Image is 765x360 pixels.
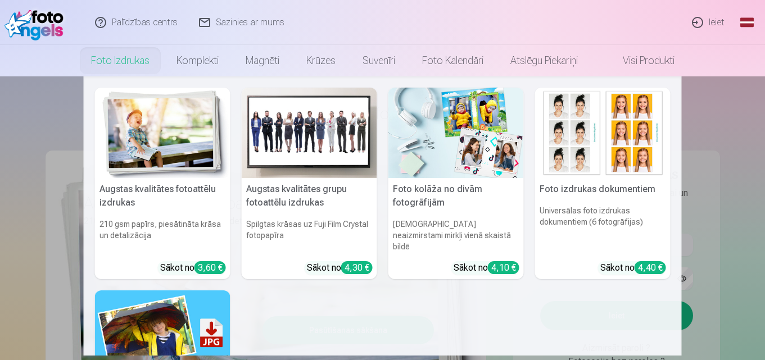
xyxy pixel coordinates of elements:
[163,45,232,76] a: Komplekti
[409,45,497,76] a: Foto kalendāri
[4,4,69,40] img: /fa1
[242,178,377,214] h5: Augstas kvalitātes grupu fotoattēlu izdrukas
[497,45,591,76] a: Atslēgu piekariņi
[454,261,519,275] div: Sākot no
[95,214,230,257] h6: 210 gsm papīrs, piesātināta krāsa un detalizācija
[388,178,524,214] h5: Foto kolāža no divām fotogrāfijām
[535,88,671,178] img: Foto izdrukas dokumentiem
[349,45,409,76] a: Suvenīri
[341,261,373,274] div: 4,30 €
[242,88,377,178] img: Augstas kvalitātes grupu fotoattēlu izdrukas
[194,261,226,274] div: 3,60 €
[388,88,524,279] a: Foto kolāža no divām fotogrāfijāmFoto kolāža no divām fotogrāfijām[DEMOGRAPHIC_DATA] neaizmirstam...
[535,88,671,279] a: Foto izdrukas dokumentiemFoto izdrukas dokumentiemUniversālas foto izdrukas dokumentiem (6 fotogr...
[95,178,230,214] h5: Augstas kvalitātes fotoattēlu izdrukas
[160,261,226,275] div: Sākot no
[535,178,671,200] h5: Foto izdrukas dokumentiem
[388,214,524,257] h6: [DEMOGRAPHIC_DATA] neaizmirstami mirkļi vienā skaistā bildē
[232,45,293,76] a: Magnēti
[242,88,377,279] a: Augstas kvalitātes grupu fotoattēlu izdrukasAugstas kvalitātes grupu fotoattēlu izdrukasSpilgtas ...
[95,88,230,279] a: Augstas kvalitātes fotoattēlu izdrukasAugstas kvalitātes fotoattēlu izdrukas210 gsm papīrs, piesā...
[388,88,524,178] img: Foto kolāža no divām fotogrāfijām
[293,45,349,76] a: Krūzes
[488,261,519,274] div: 4,10 €
[535,200,671,257] h6: Universālas foto izdrukas dokumentiem (6 fotogrāfijas)
[600,261,666,275] div: Sākot no
[78,45,163,76] a: Foto izdrukas
[591,45,688,76] a: Visi produkti
[242,214,377,257] h6: Spilgtas krāsas uz Fuji Film Crystal fotopapīra
[95,88,230,178] img: Augstas kvalitātes fotoattēlu izdrukas
[307,261,373,275] div: Sākot no
[635,261,666,274] div: 4,40 €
